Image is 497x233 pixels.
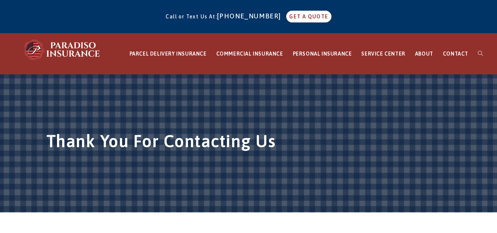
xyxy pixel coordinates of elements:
span: COMMERCIAL INSURANCE [216,51,283,57]
h1: Thank You For Contacting Us [46,130,451,157]
a: PARCEL DELIVERY INSURANCE [125,33,212,74]
span: SERVICE CENTER [361,51,405,57]
span: CONTACT [443,51,468,57]
span: PARCEL DELIVERY INSURANCE [129,51,207,57]
a: GET A QUOTE [286,11,331,22]
a: COMMERCIAL INSURANCE [212,33,288,74]
a: PERSONAL INSURANCE [288,33,357,74]
a: CONTACT [438,33,473,74]
span: PERSONAL INSURANCE [293,51,352,57]
span: ABOUT [415,51,433,57]
span: Call or Text Us At: [166,14,217,20]
a: ABOUT [410,33,438,74]
a: [PHONE_NUMBER] [217,12,285,20]
a: SERVICE CENTER [356,33,410,74]
img: Paradiso Insurance [22,39,103,61]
